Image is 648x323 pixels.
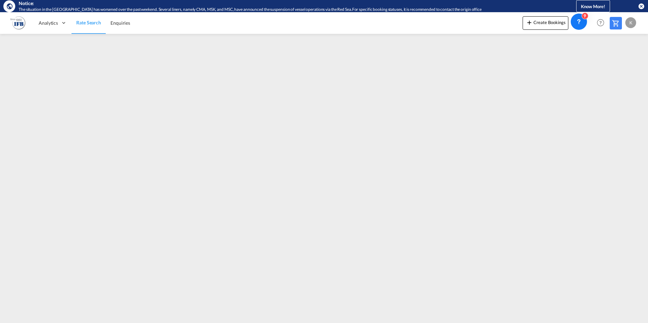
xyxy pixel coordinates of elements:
md-icon: icon-plus 400-fg [525,18,533,26]
span: Analytics [39,20,58,26]
span: Help [595,17,606,28]
div: K [625,17,636,28]
span: Know More! [581,4,605,9]
img: b628ab10256c11eeb52753acbc15d091.png [10,15,25,30]
div: The situation in the Red Sea has worsened over the past weekend. Several liners, namely CMA, MSK,... [19,7,548,13]
div: Help [595,17,610,29]
button: icon-close-circle [638,3,645,9]
a: Enquiries [106,12,135,34]
div: Analytics [34,12,72,34]
span: Rate Search [76,20,101,25]
md-icon: icon-earth [6,3,13,9]
button: icon-plus 400-fgCreate Bookings [523,16,568,30]
span: Enquiries [110,20,130,26]
a: Rate Search [72,12,106,34]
